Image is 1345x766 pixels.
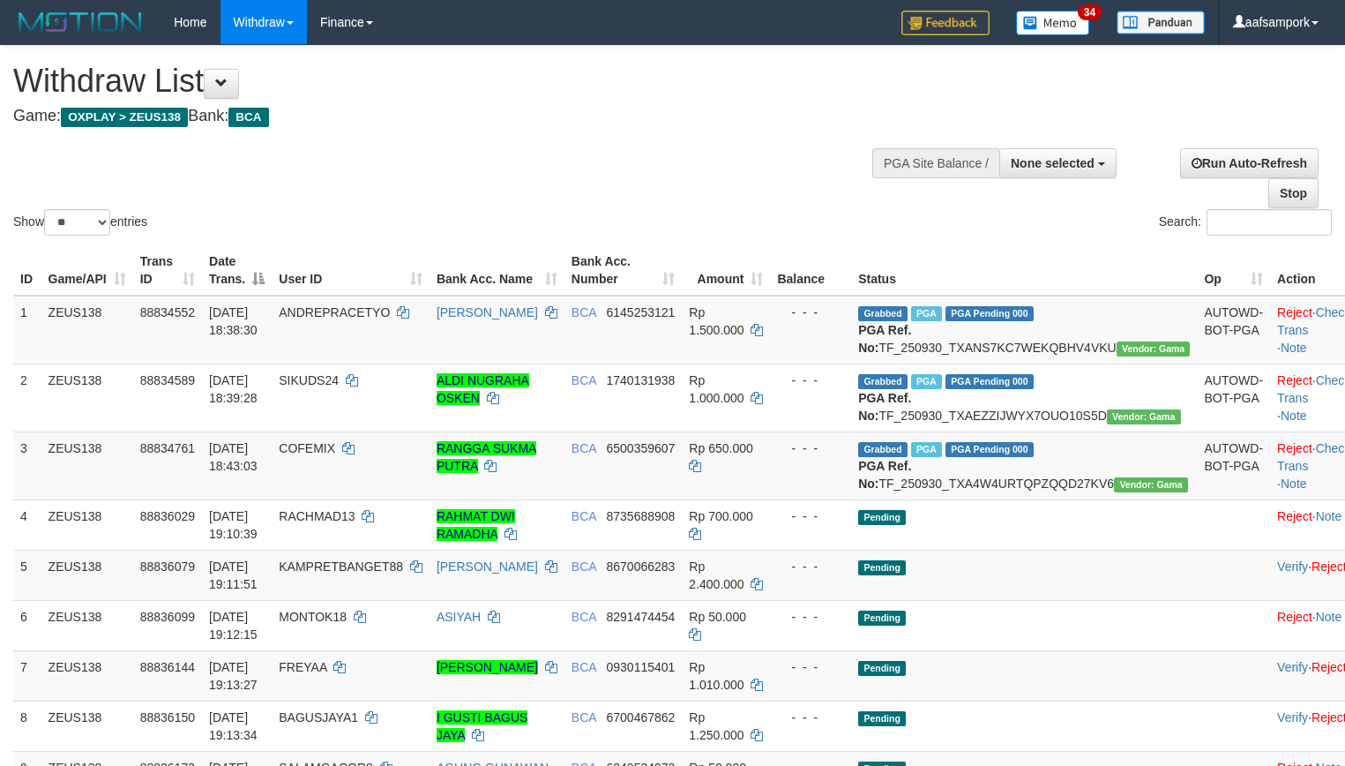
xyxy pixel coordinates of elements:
[13,550,41,600] td: 5
[682,245,770,296] th: Amount: activate to sort column ascending
[140,610,195,624] span: 88836099
[209,610,258,642] span: [DATE] 19:12:15
[140,441,195,455] span: 88834761
[689,441,752,455] span: Rp 650.000
[911,442,942,457] span: Marked by aafsolysreylen
[209,441,258,473] span: [DATE] 18:43:03
[437,373,529,405] a: ALDI NUGRAHA OSKEN
[777,304,844,321] div: - - -
[858,459,911,491] b: PGA Ref. No:
[140,710,195,725] span: 88836150
[1016,11,1090,35] img: Button%20Memo.svg
[858,323,911,355] b: PGA Ref. No:
[1207,209,1332,236] input: Search:
[13,432,41,499] td: 3
[1107,409,1181,424] span: Vendor URL: https://trx31.1velocity.biz
[606,559,675,574] span: Copy 8670066283 to clipboard
[279,441,335,455] span: COFEMIX
[1277,660,1308,674] a: Verify
[572,509,596,523] span: BCA
[945,442,1034,457] span: PGA Pending
[999,148,1117,178] button: None selected
[572,373,596,387] span: BCA
[689,710,743,742] span: Rp 1.250.000
[1316,509,1342,523] a: Note
[911,306,942,321] span: Marked by aafsolysreylen
[140,509,195,523] span: 88836029
[13,9,147,35] img: MOTION_logo.png
[1197,245,1270,296] th: Op: activate to sort column ascending
[437,559,538,574] a: [PERSON_NAME]
[689,305,743,337] span: Rp 1.500.000
[1277,710,1308,725] a: Verify
[851,245,1197,296] th: Status
[858,661,906,676] span: Pending
[777,709,844,726] div: - - -
[858,374,908,389] span: Grabbed
[1281,341,1307,355] a: Note
[777,608,844,626] div: - - -
[777,558,844,575] div: - - -
[572,710,596,725] span: BCA
[606,305,675,319] span: Copy 6145253121 to clipboard
[911,374,942,389] span: Marked by aafsolysreylen
[41,650,133,701] td: ZEUS138
[689,373,743,405] span: Rp 1.000.000
[13,64,879,99] h1: Withdraw List
[41,245,133,296] th: Game/API: activate to sort column ascending
[777,372,844,389] div: - - -
[13,364,41,432] td: 2
[202,245,272,296] th: Date Trans.: activate to sort column descending
[1277,441,1312,455] a: Reject
[209,305,258,337] span: [DATE] 18:38:30
[209,660,258,692] span: [DATE] 19:13:27
[279,610,347,624] span: MONTOK18
[279,710,358,725] span: BAGUSJAYA1
[1114,477,1188,492] span: Vendor URL: https://trx31.1velocity.biz
[13,701,41,751] td: 8
[13,600,41,650] td: 6
[1180,148,1319,178] a: Run Auto-Refresh
[945,306,1034,321] span: PGA Pending
[437,441,537,473] a: RANGGA SUKMA PUTRA
[13,108,879,125] h4: Game: Bank:
[1277,559,1308,574] a: Verify
[279,373,339,387] span: SIKUDS24
[272,245,430,296] th: User ID: activate to sort column ascending
[13,245,41,296] th: ID
[1277,373,1312,387] a: Reject
[572,559,596,574] span: BCA
[606,441,675,455] span: Copy 6500359607 to clipboard
[13,209,147,236] label: Show entries
[689,660,743,692] span: Rp 1.010.000
[777,439,844,457] div: - - -
[41,296,133,364] td: ZEUS138
[140,559,195,574] span: 88836079
[858,510,906,525] span: Pending
[437,660,538,674] a: [PERSON_NAME]
[606,509,675,523] span: Copy 8735688908 to clipboard
[564,245,683,296] th: Bank Acc. Number: activate to sort column ascending
[209,373,258,405] span: [DATE] 18:39:28
[41,432,133,499] td: ZEUS138
[1011,156,1095,170] span: None selected
[1159,209,1332,236] label: Search:
[689,559,743,591] span: Rp 2.400.000
[851,364,1197,432] td: TF_250930_TXAEZZIJWYX7OUO10S5D
[572,305,596,319] span: BCA
[858,391,911,423] b: PGA Ref. No:
[279,509,355,523] span: RACHMAD13
[437,710,527,742] a: I GUSTI BAGUS JAYA
[279,660,326,674] span: FREYAA
[858,611,906,626] span: Pending
[437,305,538,319] a: [PERSON_NAME]
[41,701,133,751] td: ZEUS138
[279,559,403,574] span: KAMPRETBANGET88
[1316,610,1342,624] a: Note
[770,245,851,296] th: Balance
[209,509,258,541] span: [DATE] 19:10:39
[777,658,844,676] div: - - -
[777,507,844,525] div: - - -
[140,660,195,674] span: 88836144
[61,108,188,127] span: OXPLAY > ZEUS138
